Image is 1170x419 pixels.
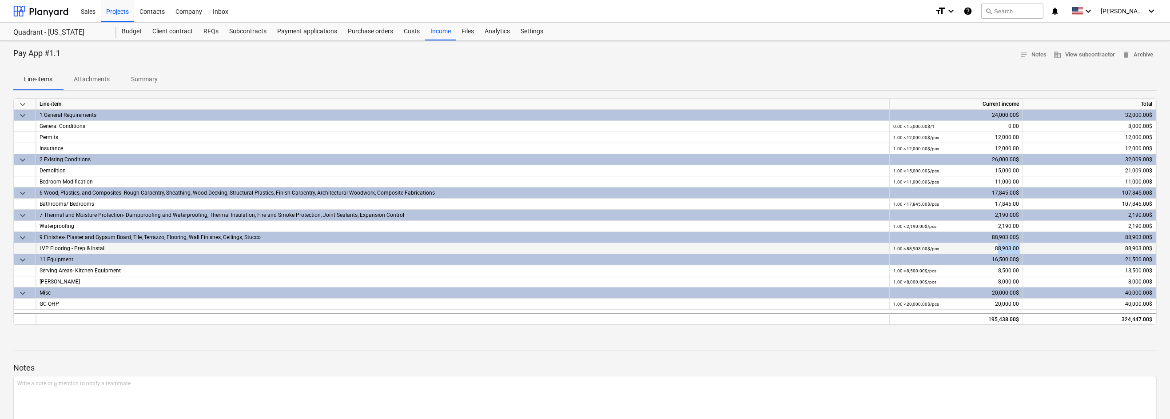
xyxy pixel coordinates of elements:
span: keyboard_arrow_down [17,188,28,199]
small: 1.00 × 8,500.00$ / pcs [893,268,936,273]
div: 2 Existing Conditions [40,154,886,165]
div: Line-item [36,99,890,110]
div: 2,190.00$ [890,210,1023,221]
a: Settings [515,23,549,40]
div: 32,009.00$ [1023,154,1156,165]
a: RFQs [198,23,224,40]
div: Total [1023,99,1156,110]
div: Scullary [40,276,886,287]
small: 1.00 × 88,903.00$ / pcs [893,246,939,251]
span: delete [1122,51,1130,59]
small: 1.00 × 8,000.00$ / pcs [893,279,936,284]
div: 21,009.00$ [1023,165,1156,176]
div: 324,447.00$ [1023,313,1156,324]
span: keyboard_arrow_down [17,110,28,121]
button: Archive [1118,48,1157,62]
span: keyboard_arrow_down [17,99,28,110]
div: 1 General Requirements [40,110,886,120]
p: Attachments [74,75,110,84]
div: 26,000.00$ [890,154,1023,165]
div: 20,000.00 [893,299,1019,310]
div: 0.00 [893,121,1019,132]
div: 13,500.00$ [1023,265,1156,276]
span: keyboard_arrow_down [17,232,28,243]
i: keyboard_arrow_down [946,6,956,16]
div: 2,190.00$ [1023,210,1156,221]
small: 1.00 × 17,845.00$ / pcs [893,202,939,207]
small: 1.00 × 2,190.00$ / pcs [893,224,936,229]
iframe: Chat Widget [1126,376,1170,419]
span: [PERSON_NAME] [1101,8,1145,15]
a: Subcontracts [224,23,272,40]
button: Search [981,4,1043,19]
div: 9 Finishes- Plaster and Gypsum Board, Tile, Terrazzo, Flooring, Wall Finishes, Ceilings, Stucco [40,232,886,243]
small: 1.00 × 20,000.00$ / pcs [893,302,939,307]
a: Payment applications [272,23,342,40]
div: Current income [890,99,1023,110]
div: 11 Equipment [40,254,886,265]
div: Misc [40,287,886,298]
div: Demolition [40,165,886,176]
div: 2,190.00$ [1023,221,1156,232]
div: 40,000.00$ [1023,287,1156,299]
a: Income [425,23,456,40]
div: 11,000.00$ [1023,176,1156,188]
div: 8,000.00$ [1023,121,1156,132]
p: Line-items [24,75,52,84]
div: 8,000.00 [893,276,1019,287]
div: GC OHP [40,299,886,309]
div: Bathrooms/ Bedrooms [40,199,886,209]
div: 88,903.00$ [1023,243,1156,254]
div: 2,190.00 [893,221,1019,232]
div: 17,845.00$ [890,188,1023,199]
a: Client contract [147,23,198,40]
span: View subcontractor [1054,50,1115,60]
div: 88,903.00 [893,243,1019,254]
span: business [1054,51,1062,59]
span: keyboard_arrow_down [17,288,28,299]
div: 24,000.00$ [890,110,1023,121]
span: Notes [1020,50,1047,60]
div: 12,000.00 [893,132,1019,143]
div: 15,000.00 [893,165,1019,176]
a: Budget [116,23,147,40]
span: search [985,8,992,15]
div: 12,000.00$ [1023,143,1156,154]
div: Serving Areas- Kitchen Equipment [40,265,886,276]
span: keyboard_arrow_down [17,155,28,165]
i: keyboard_arrow_down [1146,6,1157,16]
a: Purchase orders [342,23,398,40]
div: 16,500.00$ [890,254,1023,265]
div: 32,000.00$ [1023,110,1156,121]
div: LVP Flooring - Prep & Install [40,243,886,254]
div: Permits [40,132,886,143]
a: Analytics [479,23,515,40]
div: Insurance [40,143,886,154]
div: 107,845.00$ [1023,199,1156,210]
div: 88,903.00$ [890,232,1023,243]
div: 8,000.00$ [1023,276,1156,287]
div: Waterproofing [40,221,886,231]
div: 7 Thermal and Moisture Protection- Dampproofing and Waterproofing, Thermal Insulation, Fire and S... [40,210,886,220]
div: Bedroom Modification [40,176,886,187]
p: Pay App #1.1 [13,48,60,59]
span: keyboard_arrow_down [17,210,28,221]
div: 88,903.00$ [1023,232,1156,243]
div: 21,500.00$ [1023,254,1156,265]
span: Archive [1122,50,1153,60]
i: notifications [1051,6,1059,16]
div: 20,000.00$ [890,287,1023,299]
a: Costs [398,23,425,40]
div: Files [456,23,479,40]
i: Knowledge base [963,6,972,16]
